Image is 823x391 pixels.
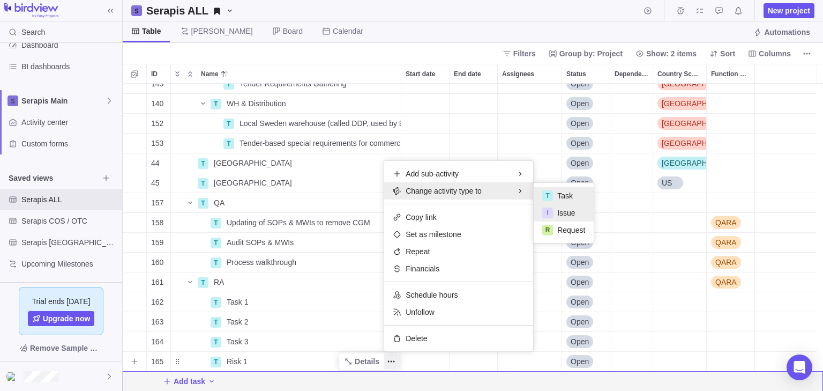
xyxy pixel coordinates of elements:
span: More actions [384,354,399,369]
span: Schedule hours [406,290,458,300]
span: Add sub-activity [406,168,459,179]
span: Unfollow [406,307,435,318]
span: Issue [557,208,575,218]
span: Repeat [406,246,430,257]
div: I [542,208,553,218]
div: T [542,190,553,201]
span: Financials [406,263,439,274]
div: grid [123,84,823,391]
span: Change activity type to [406,186,482,196]
div: R [542,225,553,235]
span: Delete [406,333,427,344]
span: Task [557,190,573,201]
span: Set as milestone [406,229,461,240]
span: Copy link [406,212,437,223]
span: Request [557,225,585,235]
